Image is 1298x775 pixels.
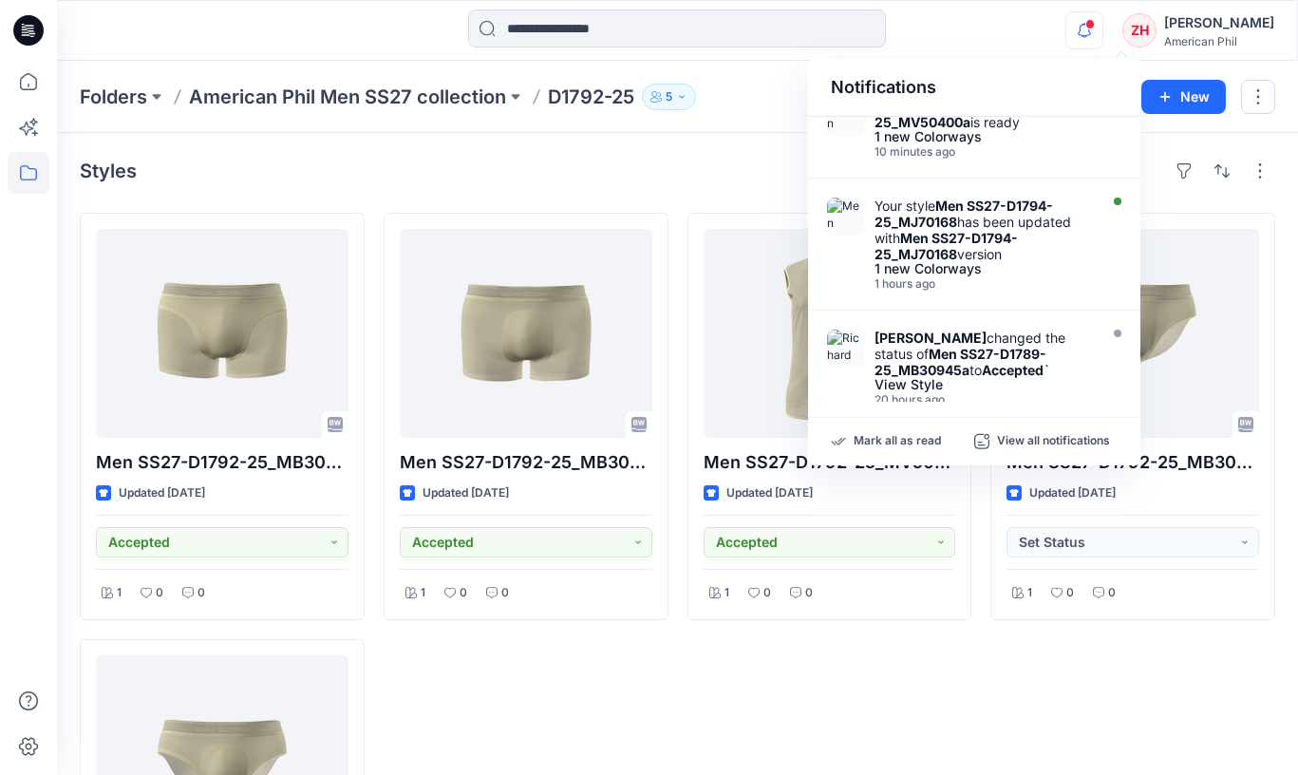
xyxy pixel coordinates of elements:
[119,483,205,503] p: Updated [DATE]
[875,330,987,346] strong: [PERSON_NAME]
[423,483,509,503] p: Updated [DATE]
[156,583,163,603] p: 0
[875,198,1053,230] strong: Men SS27-D1794-25_MJ70168
[501,583,509,603] p: 0
[421,583,425,603] p: 1
[400,449,652,476] p: Men SS27-D1792-25_MB30950A
[704,449,956,476] p: Men SS27-D1792-25_MV50397C
[997,433,1110,450] p: View all notifications
[875,198,1093,262] div: Your style has been updated with version
[875,393,1093,406] div: Monday, August 25, 2025 09:44
[96,229,348,438] a: Men SS27-D1792-25_MB30953A
[1066,583,1074,603] p: 0
[1164,34,1274,48] div: American Phil
[875,378,1093,391] div: View Style
[982,362,1044,378] strong: Accepted
[666,86,672,107] p: 5
[875,262,1093,275] div: 1 new Colorways
[827,330,865,368] img: Richard Dromard
[875,230,1018,262] strong: Men SS27-D1794-25_MJ70168
[704,229,956,438] a: Men SS27-D1792-25_MV50397C
[96,449,348,476] p: Men SS27-D1792-25_MB30953A
[875,130,1093,143] div: 1 new Colorways
[827,198,865,236] img: Men SS27-D1794-25_MJ70168
[724,583,729,603] p: 1
[80,84,147,110] a: Folders
[117,583,122,603] p: 1
[548,84,634,110] p: D1792-25
[875,145,1093,159] div: Tuesday, August 26, 2025 05:45
[400,229,652,438] a: Men SS27-D1792-25_MB30950A
[763,583,771,603] p: 0
[875,330,1093,378] div: changed the status of to `
[875,277,1093,291] div: Tuesday, August 26, 2025 04:30
[198,583,205,603] p: 0
[1164,11,1274,34] div: [PERSON_NAME]
[460,583,467,603] p: 0
[808,59,1140,117] div: Notifications
[827,98,865,136] img: Men SS27-D1793-25_MV50400a
[726,483,813,503] p: Updated [DATE]
[854,433,941,450] p: Mark all as read
[1027,583,1032,603] p: 1
[1108,583,1116,603] p: 0
[189,84,506,110] a: American Phil Men SS27 collection
[1029,483,1116,503] p: Updated [DATE]
[805,583,813,603] p: 0
[875,346,1046,378] strong: Men SS27-D1789-25_MB30945a
[1141,80,1226,114] button: New
[1122,13,1157,47] div: ZH
[642,84,696,110] button: 5
[80,160,137,182] h4: Styles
